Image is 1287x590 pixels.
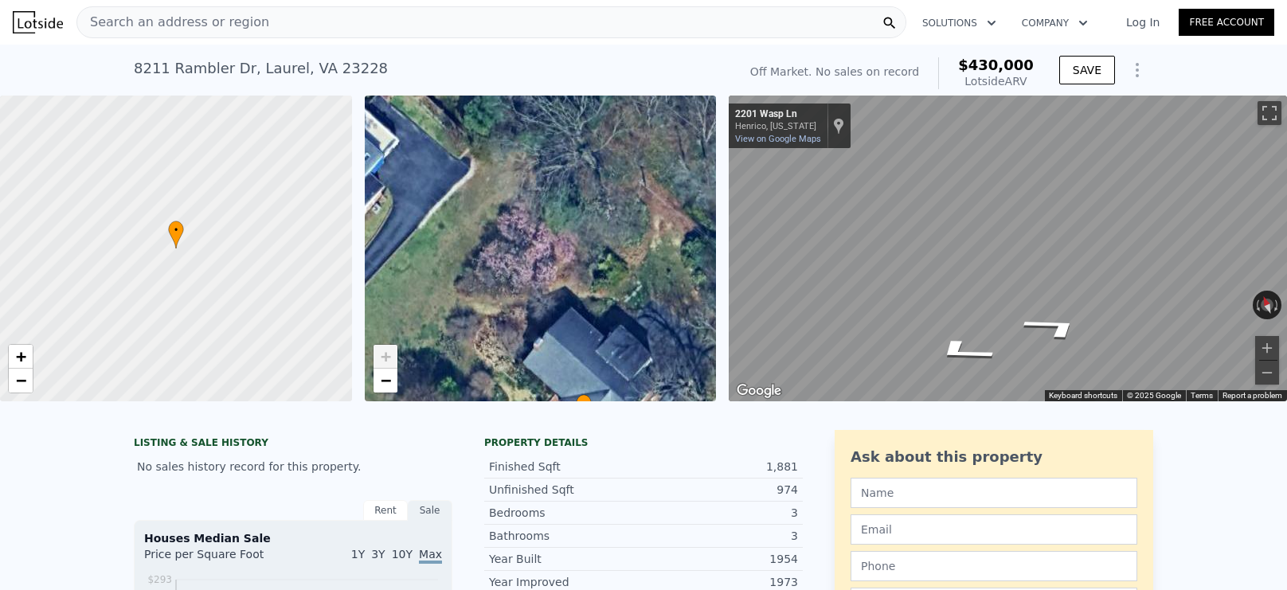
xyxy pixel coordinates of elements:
div: Price per Square Foot [144,546,293,572]
span: $430,000 [958,57,1034,73]
div: Ask about this property [851,446,1137,468]
span: 10Y [392,548,413,561]
button: SAVE [1059,56,1115,84]
input: Email [851,514,1137,545]
div: Sale [408,500,452,521]
img: Lotside [13,11,63,33]
div: • [576,394,592,422]
div: Rent [363,500,408,521]
span: + [16,346,26,366]
div: Lotside ARV [958,73,1034,89]
span: • [576,397,592,411]
div: Street View [729,96,1287,401]
button: Toggle fullscreen view [1258,101,1281,125]
a: View on Google Maps [735,134,821,144]
a: Zoom out [9,369,33,393]
div: 1954 [643,551,798,567]
a: Open this area in Google Maps (opens a new window) [733,381,785,401]
div: Henrico, [US_STATE] [735,121,820,131]
span: © 2025 Google [1127,391,1181,400]
path: Go East, Wasp Ln [996,309,1113,346]
div: Off Market. No sales on record [750,64,919,80]
a: Zoom in [374,345,397,369]
button: Rotate counterclockwise [1253,291,1262,319]
span: + [380,346,390,366]
div: Finished Sqft [489,459,643,475]
div: Houses Median Sale [144,530,442,546]
img: Google [733,381,785,401]
span: − [380,370,390,390]
button: Zoom out [1255,361,1279,385]
div: Bedrooms [489,505,643,521]
div: LISTING & SALE HISTORY [134,436,452,452]
span: Max [419,548,442,564]
a: Show location on map [833,117,844,135]
button: Reset the view [1256,290,1277,321]
a: Zoom out [374,369,397,393]
div: 974 [643,482,798,498]
div: Year Built [489,551,643,567]
span: 1Y [351,548,365,561]
span: Search an address or region [77,13,269,32]
button: Solutions [910,9,1009,37]
div: 1,881 [643,459,798,475]
button: Zoom in [1255,336,1279,360]
path: Go West, Wasp Ln [904,332,1020,369]
div: Bathrooms [489,528,643,544]
div: 2201 Wasp Ln [735,108,820,121]
input: Phone [851,551,1137,581]
a: Report a problem [1222,391,1282,400]
a: Zoom in [9,345,33,369]
span: • [168,223,184,237]
a: Log In [1107,14,1179,30]
span: 3Y [371,548,385,561]
button: Rotate clockwise [1273,291,1282,319]
div: 1973 [643,574,798,590]
button: Keyboard shortcuts [1049,390,1117,401]
a: Terms [1191,391,1213,400]
input: Name [851,478,1137,508]
div: Map [729,96,1287,401]
button: Show Options [1121,54,1153,86]
span: − [16,370,26,390]
div: Unfinished Sqft [489,482,643,498]
div: • [168,221,184,248]
tspan: $293 [147,574,172,585]
div: Property details [484,436,803,449]
a: Free Account [1179,9,1274,36]
div: No sales history record for this property. [134,452,452,481]
button: Company [1009,9,1101,37]
div: 8211 Rambler Dr , Laurel , VA 23228 [134,57,388,80]
div: Year Improved [489,574,643,590]
div: 3 [643,505,798,521]
div: 3 [643,528,798,544]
